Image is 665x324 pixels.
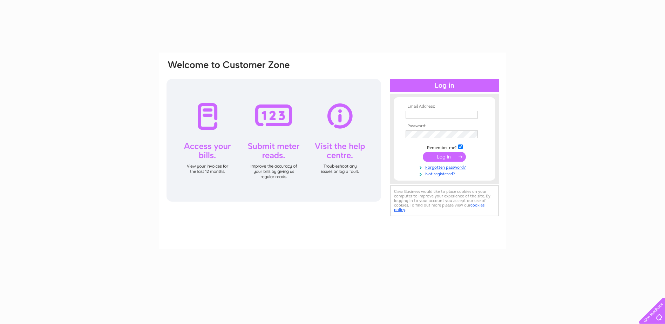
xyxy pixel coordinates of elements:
[406,163,485,170] a: Forgotten password?
[404,143,485,150] td: Remember me?
[404,104,485,109] th: Email Address:
[423,152,466,162] input: Submit
[394,203,484,212] a: cookies policy
[406,170,485,177] a: Not registered?
[390,185,499,216] div: Clear Business would like to place cookies on your computer to improve your experience of the sit...
[404,124,485,129] th: Password:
